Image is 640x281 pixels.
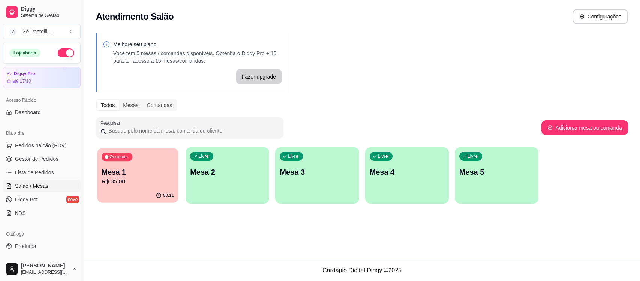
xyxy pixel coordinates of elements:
[9,28,17,35] span: Z
[113,50,282,65] p: Você tem 5 mesas / comandas disponíveis. Obtenha o Diggy Pro + 15 para ter acesso a 15 mesas/coma...
[58,48,74,57] button: Alterar Status
[21,12,78,18] span: Sistema de Gestão
[21,263,69,269] span: [PERSON_NAME]
[3,153,81,165] a: Gestor de Pedidos
[15,169,54,176] span: Lista de Pedidos
[3,166,81,178] a: Lista de Pedidos
[455,147,538,204] button: LivreMesa 5
[15,209,26,217] span: KDS
[3,127,81,139] div: Dia a dia
[15,182,48,190] span: Salão / Mesas
[3,67,81,88] a: Diggy Proaté 17/10
[15,142,67,149] span: Pedidos balcão (PDV)
[15,155,58,163] span: Gestor de Pedidos
[288,153,298,159] p: Livre
[102,177,174,186] p: R$ 35,00
[468,153,478,159] p: Livre
[163,193,174,199] p: 00:11
[459,167,534,177] p: Mesa 5
[119,100,142,110] div: Mesas
[15,256,50,263] span: Complementos
[21,6,78,12] span: Diggy
[113,41,282,48] p: Melhore seu plano
[12,78,31,84] article: até 17/10
[198,153,209,159] p: Livre
[109,154,128,160] p: Ocupada
[280,167,354,177] p: Mesa 3
[3,260,81,278] button: [PERSON_NAME][EMAIL_ADDRESS][DOMAIN_NAME]
[23,28,52,35] div: Zé Pastelli ...
[3,24,81,39] button: Select a team
[3,207,81,219] a: KDS
[15,196,38,203] span: Diggy Bot
[3,193,81,205] a: Diggy Botnovo
[97,148,178,203] button: OcupadaMesa 1R$ 35,0000:11
[3,3,81,21] a: DiggySistema de Gestão
[15,109,41,116] span: Dashboard
[365,147,449,204] button: LivreMesa 4
[100,120,123,126] label: Pesquisar
[186,147,269,204] button: LivreMesa 2
[102,167,174,177] p: Mesa 1
[3,94,81,106] div: Acesso Rápido
[573,9,628,24] button: Configurações
[143,100,177,110] div: Comandas
[97,100,119,110] div: Todos
[3,240,81,252] a: Produtos
[541,120,628,135] button: Adicionar mesa ou comanda
[21,269,69,275] span: [EMAIL_ADDRESS][DOMAIN_NAME]
[3,139,81,151] button: Pedidos balcão (PDV)
[378,153,388,159] p: Livre
[190,167,265,177] p: Mesa 2
[84,260,640,281] footer: Cardápio Digital Diggy © 2025
[106,127,279,134] input: Pesquisar
[9,49,40,57] div: Loja aberta
[3,254,81,266] a: Complementos
[96,11,174,23] h2: Atendimento Salão
[15,242,36,250] span: Produtos
[3,106,81,118] a: Dashboard
[370,167,444,177] p: Mesa 4
[3,228,81,240] div: Catálogo
[275,147,359,204] button: LivreMesa 3
[236,69,282,84] button: Fazer upgrade
[3,180,81,192] a: Salão / Mesas
[14,71,35,77] article: Diggy Pro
